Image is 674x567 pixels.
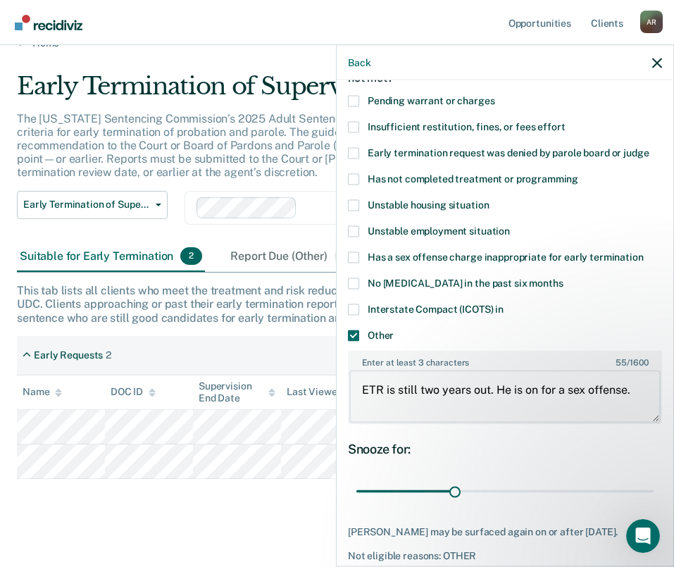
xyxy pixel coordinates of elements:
div: Snooze for: [348,441,662,456]
button: Back [348,56,370,68]
div: Early Requests [34,349,103,361]
span: Unstable housing situation [368,199,489,210]
span: 0 [335,247,356,266]
div: Early Termination of Supervision [17,72,623,112]
div: 2 [106,349,111,361]
span: Pending warrant or charges [368,94,494,106]
iframe: Intercom live chat [626,519,660,553]
span: 2 [180,247,202,266]
span: Early Termination of Supervision [23,199,150,211]
div: Last Viewed [287,386,355,398]
div: [PERSON_NAME] may be surfaced again on or after [DATE]. [348,526,662,538]
label: Enter at least 3 characters [349,351,661,367]
img: Recidiviz [15,15,82,30]
span: Early termination request was denied by parole board or judge [368,147,649,158]
p: The [US_STATE] Sentencing Commission’s 2025 Adult Sentencing, Release, & Supervision Guidelines e... [17,112,602,180]
span: Interstate Compact (ICOTS) in [368,303,504,314]
div: Not eligible reasons: OTHER [348,549,662,561]
div: Suitable for Early Termination [17,242,205,273]
span: Has a sex offense charge inappropriate for early termination [368,251,644,262]
div: Report Due (Other) [227,242,358,273]
div: This tab lists all clients who meet the treatment and risk reduction guidelines as well as the st... [17,284,657,325]
button: Profile dropdown button [640,11,663,33]
div: DOC ID [111,386,156,398]
span: Unstable employment situation [368,225,510,236]
div: Name [23,386,62,398]
div: Supervision End Date [199,380,275,404]
span: 55 [616,357,627,367]
span: No [MEDICAL_DATA] in the past six months [368,277,563,288]
textarea: ETR is still two years out. He is on for a sex offense. [349,370,661,423]
span: Has not completed treatment or programming [368,173,578,184]
div: A R [640,11,663,33]
span: Insufficient restitution, fines, or fees effort [368,120,565,132]
span: / 1600 [616,357,648,367]
span: Other [368,329,394,340]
